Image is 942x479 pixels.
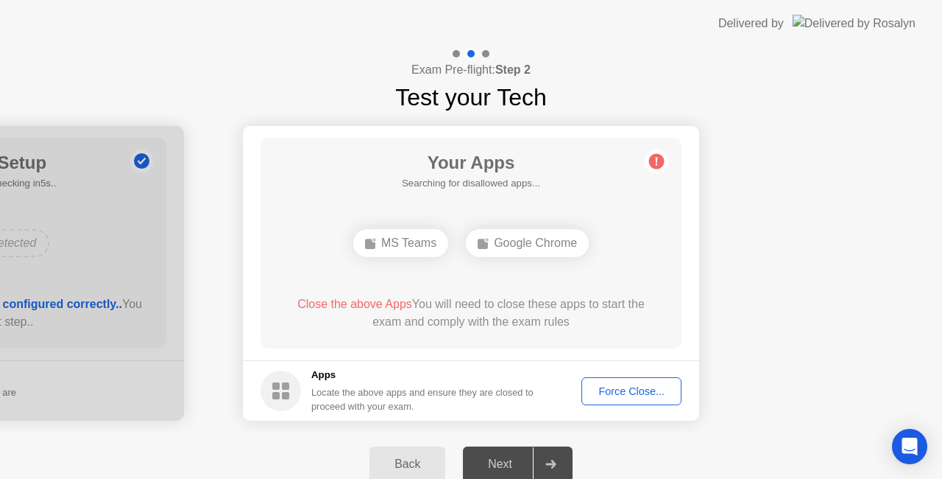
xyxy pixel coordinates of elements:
[467,458,533,471] div: Next
[353,229,448,257] div: MS Teams
[718,15,784,32] div: Delivered by
[466,229,589,257] div: Google Chrome
[374,458,441,471] div: Back
[402,176,540,191] h5: Searching for disallowed apps...
[892,429,927,464] div: Open Intercom Messenger
[581,377,681,405] button: Force Close...
[395,80,547,115] h1: Test your Tech
[793,15,916,32] img: Delivered by Rosalyn
[311,385,534,413] div: Locate the above apps and ensure they are closed to proceed with your exam.
[402,150,540,176] h1: Your Apps
[411,61,531,79] h4: Exam Pre-flight:
[297,298,412,310] span: Close the above Apps
[282,296,661,331] div: You will need to close these apps to start the exam and comply with the exam rules
[311,368,534,382] h5: Apps
[495,63,531,76] b: Step 2
[587,385,676,397] div: Force Close...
